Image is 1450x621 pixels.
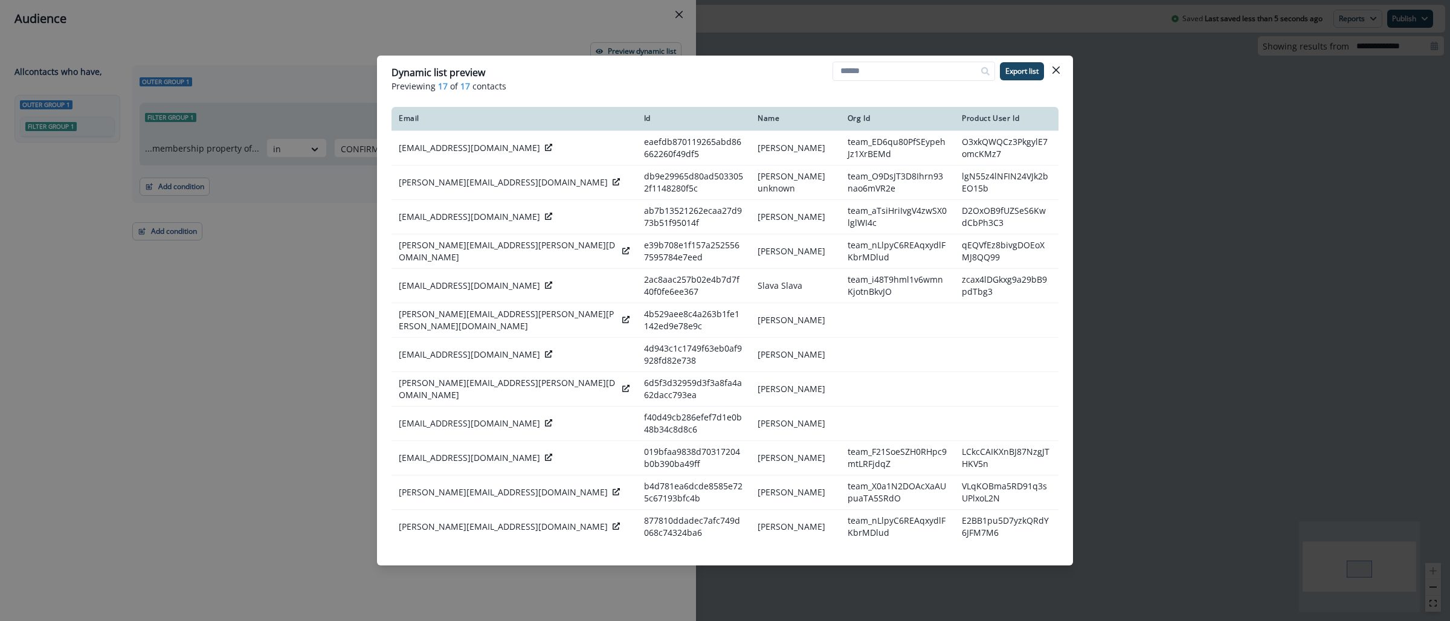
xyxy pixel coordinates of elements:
[399,114,630,123] div: Email
[391,65,485,80] p: Dynamic list preview
[750,166,840,200] td: [PERSON_NAME] unknown
[637,303,750,338] td: 4b529aee8c4a263b1fe1142ed9e78e9c
[391,80,1058,92] p: Previewing of contacts
[399,417,540,430] p: [EMAIL_ADDRESS][DOMAIN_NAME]
[637,166,750,200] td: db9e29965d80ad5033052f1148280f5c
[460,80,470,92] span: 17
[758,114,833,123] div: Name
[637,234,750,269] td: e39b708e1f157a2525567595784e7eed
[955,234,1058,269] td: qEQVfEz8bivgDOEoXMJ8QQ99
[399,377,617,401] p: [PERSON_NAME][EMAIL_ADDRESS][PERSON_NAME][DOMAIN_NAME]
[955,441,1058,475] td: LCkcCAIKXnBJ87NzgJTHKV5n
[399,280,540,292] p: [EMAIL_ADDRESS][DOMAIN_NAME]
[399,211,540,223] p: [EMAIL_ADDRESS][DOMAIN_NAME]
[438,80,448,92] span: 17
[848,114,947,123] div: Org Id
[750,338,840,372] td: [PERSON_NAME]
[750,407,840,441] td: [PERSON_NAME]
[750,441,840,475] td: [PERSON_NAME]
[637,338,750,372] td: 4d943c1c1749f63eb0af9928fd82e738
[840,510,955,544] td: team_nLlpyC6REAqxydlFKbrMDlud
[955,510,1058,544] td: E2BB1pu5D7yzkQRdY6JFM7M6
[637,475,750,510] td: b4d781ea6dcde8585e725c67193bfc4b
[750,510,840,544] td: [PERSON_NAME]
[750,475,840,510] td: [PERSON_NAME]
[637,372,750,407] td: 6d5f3d32959d3f3a8fa4a62dacc793ea
[399,521,608,533] p: [PERSON_NAME][EMAIL_ADDRESS][DOMAIN_NAME]
[955,200,1058,234] td: D2OxOB9fUZSeS6KwdCbPh3C3
[955,131,1058,166] td: O3xkQWQCz3PkgylE7omcKMz7
[399,142,540,154] p: [EMAIL_ADDRESS][DOMAIN_NAME]
[644,114,743,123] div: Id
[750,234,840,269] td: [PERSON_NAME]
[840,269,955,303] td: team_i48T9hml1v6wmnKjotnBkvJO
[399,308,617,332] p: [PERSON_NAME][EMAIL_ADDRESS][PERSON_NAME][PERSON_NAME][DOMAIN_NAME]
[750,269,840,303] td: Slava Slava
[750,131,840,166] td: [PERSON_NAME]
[962,114,1051,123] div: Product User Id
[955,475,1058,510] td: VLqKOBma5RD91q3sUPlxoL2N
[750,372,840,407] td: [PERSON_NAME]
[1005,67,1039,76] p: Export list
[637,407,750,441] td: f40d49cb286efef7d1e0b48b34c8d8c6
[955,269,1058,303] td: zcax4lDGkxg9a29bB9pdTbg3
[399,349,540,361] p: [EMAIL_ADDRESS][DOMAIN_NAME]
[840,234,955,269] td: team_nLlpyC6REAqxydlFKbrMDlud
[399,452,540,464] p: [EMAIL_ADDRESS][DOMAIN_NAME]
[1046,60,1066,80] button: Close
[840,441,955,475] td: team_F21SoeSZH0RHpc9mtLRFjdqZ
[840,166,955,200] td: team_O9DsJT3D8Ihrn93nao6mVR2e
[840,200,955,234] td: team_aTsiHriIvgV4zwSX0lglWI4c
[955,166,1058,200] td: lgN55z4lNFIN24VJk2bEO15b
[840,131,955,166] td: team_ED6qu80PfSEypehJz1XrBEMd
[637,200,750,234] td: ab7b13521262ecaa27d973b51f95014f
[399,239,617,263] p: [PERSON_NAME][EMAIL_ADDRESS][PERSON_NAME][DOMAIN_NAME]
[399,486,608,498] p: [PERSON_NAME][EMAIL_ADDRESS][DOMAIN_NAME]
[637,441,750,475] td: 019bfaa9838d70317204b0b390ba49ff
[750,303,840,338] td: [PERSON_NAME]
[637,269,750,303] td: 2ac8aac257b02e4b7d7f40f0fe6ee367
[1000,62,1044,80] button: Export list
[637,131,750,166] td: eaefdb870119265abd86662260f49df5
[637,510,750,544] td: 877810ddadec7afc749d068c74324ba6
[840,475,955,510] td: team_X0a1N2DOAcXaAUpuaTA5SRdO
[750,200,840,234] td: [PERSON_NAME]
[399,176,608,188] p: [PERSON_NAME][EMAIL_ADDRESS][DOMAIN_NAME]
